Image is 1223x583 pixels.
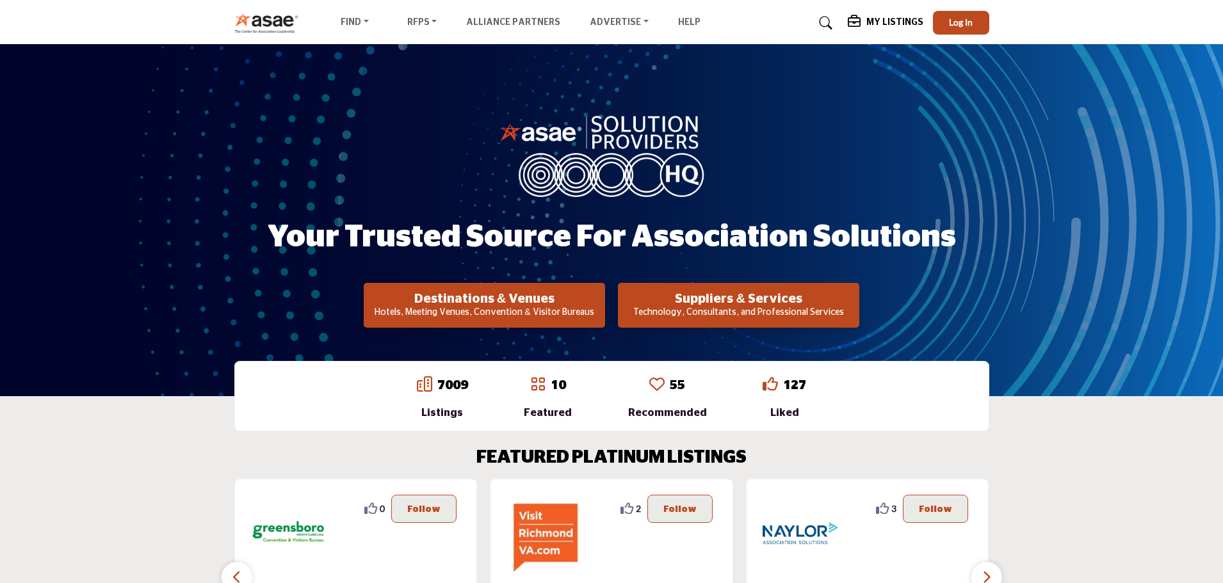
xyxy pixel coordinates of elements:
h5: My Listings [866,17,923,28]
h1: Your Trusted Source for Association Solutions [268,218,956,257]
img: Naylor Association Solutions [762,495,839,571]
button: Follow [647,495,713,523]
h2: FEATURED PLATINUM LISTINGS [476,447,747,469]
a: Find [332,14,378,32]
div: Featured [524,405,572,420]
a: Help [678,18,701,27]
span: Log In [949,17,973,28]
img: Richmond Region Tourism [506,495,583,571]
a: Advertise [581,14,658,32]
a: 127 [783,379,806,392]
button: Destinations & Venues Hotels, Meeting Venues, Convention & Visitor Bureaus [364,283,605,328]
div: Recommended [628,405,707,420]
button: Log In [933,11,989,35]
p: Hotels, Meeting Venues, Convention & Visitor Bureaus [368,307,601,319]
span: 3 [891,502,896,515]
h2: Destinations & Venues [368,291,601,307]
a: RFPs [398,14,446,32]
p: Follow [407,502,441,516]
i: Go to Liked [763,376,778,392]
span: 0 [380,502,385,515]
p: Technology, Consultants, and Professional Services [622,307,855,319]
h2: Suppliers & Services [622,291,855,307]
a: Go to Featured [530,376,546,394]
p: Follow [663,502,697,516]
a: 55 [670,379,685,392]
a: Search [807,13,841,33]
div: Listings [417,405,468,420]
button: Follow [903,495,968,523]
button: Suppliers & Services Technology, Consultants, and Professional Services [618,283,859,328]
img: Greensboro Area CVB [250,495,327,571]
div: Liked [763,405,806,420]
a: Go to Recommended [649,376,665,394]
a: 7009 [437,379,468,392]
a: 10 [551,379,566,392]
span: 2 [636,502,641,515]
div: My Listings [848,15,923,31]
img: image [499,113,724,197]
img: Site Logo [234,12,305,33]
p: Follow [919,502,952,516]
a: Alliance Partners [466,18,560,27]
button: Follow [391,495,457,523]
